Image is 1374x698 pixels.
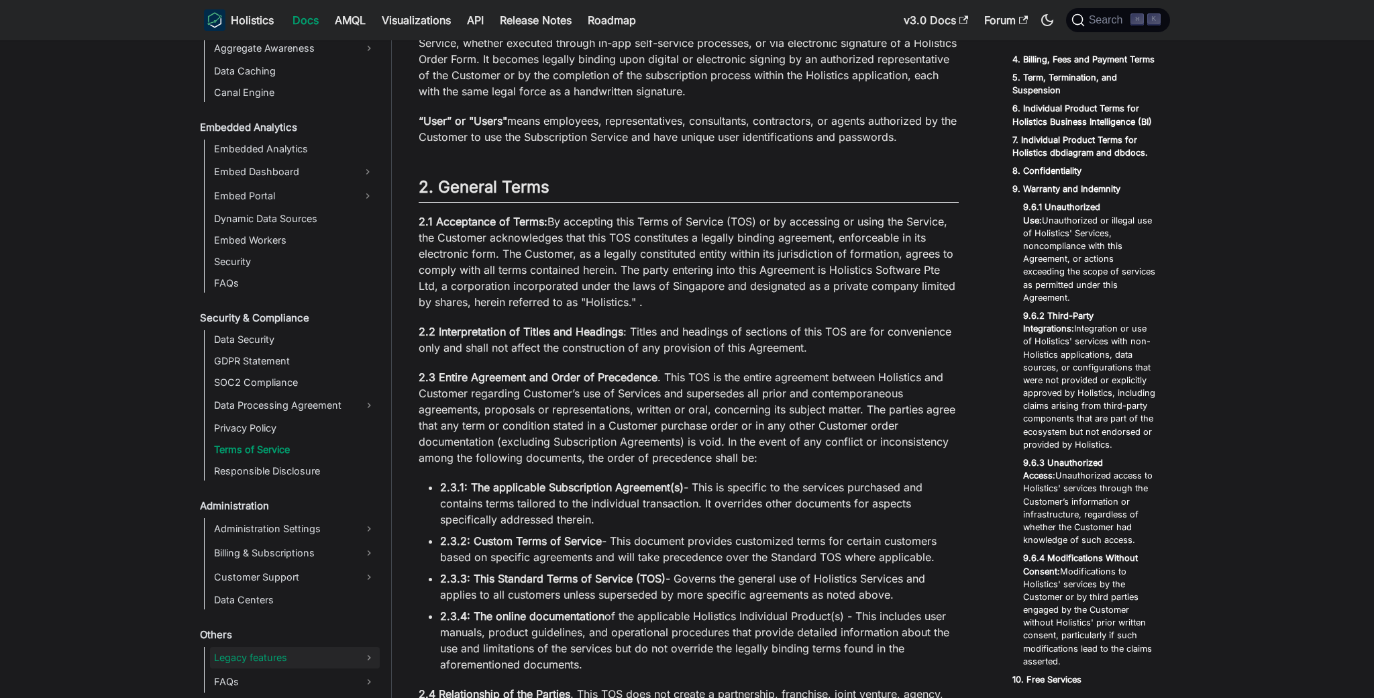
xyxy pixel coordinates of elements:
[210,38,380,59] a: Aggregate Awareness
[210,647,380,668] a: Legacy features
[419,369,959,466] p: . This TOS is the entire agreement between Holistics and Customer regarding Customer’s use of Ser...
[896,9,976,31] a: v3.0 Docs
[1012,135,1148,158] strong: 7. Individual Product Terms for Holistics dbdiagram and dbdocs.
[210,140,380,158] a: Embedded Analytics
[1012,134,1162,159] a: 7. Individual Product Terms for Holistics dbdiagram and dbdocs.
[210,542,380,564] a: Billing & Subscriptions
[210,209,380,228] a: Dynamic Data Sources
[196,309,380,328] a: Security & Compliance
[1147,13,1161,26] kbd: K
[1012,166,1081,176] strong: 8. Confidentiality
[1066,8,1170,32] button: Search (Command+K)
[196,626,380,644] a: Others
[210,419,380,438] a: Privacy Policy
[1012,673,1081,686] a: 10. Free Services
[210,185,356,207] a: Embed Portal
[1023,311,1094,334] strong: 9.6.2 Third-Party Integrations:
[284,9,327,31] a: Docs
[440,533,959,565] li: - This document provides customized terms for certain customers based on specific agreements and ...
[419,215,547,228] strong: 2.1 Acceptance of Terms:
[210,373,380,392] a: SOC2 Compliance
[1012,72,1117,95] strong: 5. Term, Termination, and Suspension
[196,118,380,137] a: Embedded Analytics
[1012,102,1162,128] a: 6. Individual Product Terms for Holistics Business Intelligence (BI)
[204,9,274,31] a: HolisticsHolistics
[210,591,380,609] a: Data Centers
[191,40,392,698] nav: Docs sidebar
[210,62,380,81] a: Data Caching
[1012,164,1081,177] a: 8. Confidentiality
[231,12,274,28] b: Holistics
[210,462,380,481] a: Responsible Disclosure
[419,177,549,197] strong: 2. General Terms
[356,161,380,183] button: Expand sidebar category 'Embed Dashboard'
[1085,14,1131,26] span: Search
[210,566,380,588] a: Customer Support
[419,113,959,145] p: means employees, representatives, consultants, contractors, or agents authorized by the Customer ...
[419,213,959,310] p: By accepting this Terms of Service (TOS) or by accessing or using the Service, the Customer ackno...
[1012,675,1081,685] strong: 10. Free Services
[196,497,380,515] a: Administration
[440,534,602,548] strong: 2.3.2: Custom Terms of Service
[1012,103,1152,126] strong: 6. Individual Product Terms for Holistics Business Intelligence (BI)
[440,609,604,623] strong: 2.3.4: The online documentation
[210,440,380,459] a: Terms of Service
[210,161,356,183] a: Embed Dashboard
[419,19,959,99] p: or means any agreement confirming the purchase of the Holistics Service, whether executed through...
[492,9,580,31] a: Release Notes
[459,9,492,31] a: API
[210,671,380,693] a: FAQs
[210,330,380,349] a: Data Security
[440,572,666,585] strong: 2.3.3: This Standard Terms of Service (TOS)
[210,352,380,370] a: GDPR Statement
[419,325,623,338] strong: 2.2 Interpretation of Titles and Headings
[356,185,380,207] button: Expand sidebar category 'Embed Portal'
[210,83,380,102] a: Canal Engine
[210,395,380,416] a: Data Processing Agreement
[1012,183,1120,195] a: 9. Warranty and Indemnity
[210,518,380,540] a: Administration Settings
[419,323,959,356] p: : Titles and headings of sections of this TOS are for convenience only and shall not affect the c...
[1023,458,1103,481] strong: 9.6.3 Unauthorized Access:
[440,479,959,528] li: - This is specific to the services purchased and contains terms tailored to the individual transa...
[1023,456,1157,546] a: 9.6.3 Unauthorized Access:Unauthorized access to Holistics' services through the Customer’s infor...
[1023,201,1157,304] a: 9.6.1 Unauthorized Use:Unauthorized or illegal use of Holistics' Services, noncompliance with thi...
[440,608,959,672] li: of the applicable Holistics Individual Product(s) - This includes user manuals, product guideline...
[976,9,1036,31] a: Forum
[204,9,225,31] img: Holistics
[440,570,959,603] li: - Governs the general use of Holistics Services and applies to all customers unless superseded by...
[419,370,657,384] strong: 2.3 Entire Agreement and Order of Precedence
[580,9,644,31] a: Roadmap
[1023,553,1138,576] strong: 9.6.4 Modifications Without Consent:
[374,9,459,31] a: Visualizations
[1037,9,1058,31] button: Switch between dark and light mode (currently dark mode)
[1012,53,1155,66] a: 4. Billing, Fees and Payment Terms
[1023,202,1100,225] strong: 9.6.1 Unauthorized Use:
[1130,13,1144,26] kbd: ⌘
[1023,309,1157,451] a: 9.6.2 Third-Party Integrations:Integration or use of Holistics' services with non-Holistics appli...
[419,114,507,128] strong: “User” or "Users"
[210,274,380,293] a: FAQs
[1012,54,1155,64] strong: 4. Billing, Fees and Payment Terms
[1012,71,1162,97] a: 5. Term, Termination, and Suspension
[1012,184,1120,194] strong: 9. Warranty and Indemnity
[440,481,684,494] strong: 2.3.1: The applicable Subscription Agreement(s)
[210,231,380,250] a: Embed Workers
[1023,552,1157,668] a: 9.6.4 Modifications Without Consent:Modifications to Holistics' services by the Customer or by th...
[327,9,374,31] a: AMQL
[210,252,380,271] a: Security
